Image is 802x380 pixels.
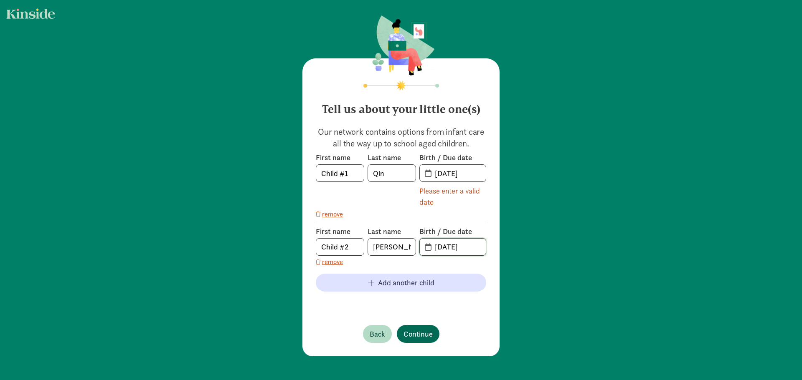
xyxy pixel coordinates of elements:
label: First name [316,153,364,163]
label: Birth / Due date [419,153,486,163]
label: Last name [368,153,416,163]
button: Back [363,325,392,343]
span: remove [322,257,343,267]
input: MM-DD-YYYY [430,239,486,255]
label: First name [316,226,364,237]
label: Last name [368,226,416,237]
button: Continue [397,325,439,343]
button: Add another child [316,274,486,292]
input: MM-DD-YYYY [430,165,486,181]
p: Our network contains options from infant care all the way up to school aged children. [316,126,486,149]
span: remove [322,209,343,219]
label: Birth / Due date [419,226,486,237]
div: Please enter a valid date [419,185,486,208]
span: Back [370,328,385,340]
button: remove [316,257,343,267]
h4: Tell us about your little one(s) [316,96,486,116]
button: remove [316,209,343,219]
span: Add another child [378,277,434,288]
span: Continue [404,328,433,340]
